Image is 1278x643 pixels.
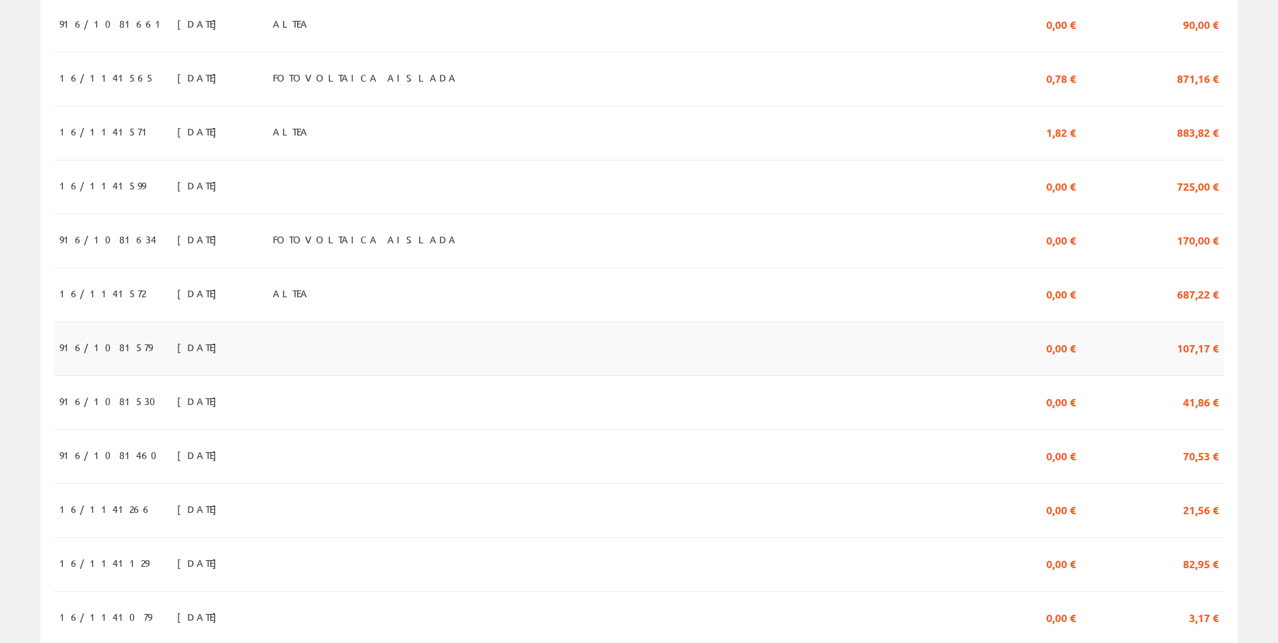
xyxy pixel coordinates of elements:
[1046,174,1076,197] span: 0,00 €
[273,66,458,89] span: FOTOVOLTAICA AISLADA
[177,12,224,35] span: [DATE]
[1189,605,1219,628] span: 3,17 €
[177,390,224,412] span: [DATE]
[59,66,155,89] span: 16/1141565
[1183,12,1219,35] span: 90,00 €
[1177,282,1219,305] span: 687,22 €
[59,605,152,628] span: 16/1141079
[1177,120,1219,143] span: 883,82 €
[59,228,156,251] span: 916/1081634
[177,228,224,251] span: [DATE]
[1183,390,1219,412] span: 41,86 €
[177,551,224,574] span: [DATE]
[1046,497,1076,520] span: 0,00 €
[1183,497,1219,520] span: 21,56 €
[1046,12,1076,35] span: 0,00 €
[1046,551,1076,574] span: 0,00 €
[273,12,310,35] span: ALTEA
[1046,605,1076,628] span: 0,00 €
[177,336,224,359] span: [DATE]
[59,443,165,466] span: 916/1081460
[59,390,164,412] span: 916/1081530
[273,120,310,143] span: ALTEA
[177,497,224,520] span: [DATE]
[177,282,224,305] span: [DATE]
[59,551,149,574] span: 16/1141129
[1046,443,1076,466] span: 0,00 €
[59,282,146,305] span: 16/1141572
[273,282,310,305] span: ALTEA
[177,174,224,197] span: [DATE]
[177,605,224,628] span: [DATE]
[1046,228,1076,251] span: 0,00 €
[177,66,224,89] span: [DATE]
[59,336,152,359] span: 916/1081579
[177,443,224,466] span: [DATE]
[1177,228,1219,251] span: 170,00 €
[1183,443,1219,466] span: 70,53 €
[1177,336,1219,359] span: 107,17 €
[59,12,166,35] span: 916/1081661
[59,174,146,197] span: 16/1141599
[1177,66,1219,89] span: 871,16 €
[1046,282,1076,305] span: 0,00 €
[59,497,152,520] span: 16/1141266
[1046,120,1076,143] span: 1,82 €
[1177,174,1219,197] span: 725,00 €
[1183,551,1219,574] span: 82,95 €
[273,228,458,251] span: FOTOVOLTAICA AISLADA
[59,120,153,143] span: 16/1141571
[177,120,224,143] span: [DATE]
[1046,66,1076,89] span: 0,78 €
[1046,390,1076,412] span: 0,00 €
[1046,336,1076,359] span: 0,00 €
